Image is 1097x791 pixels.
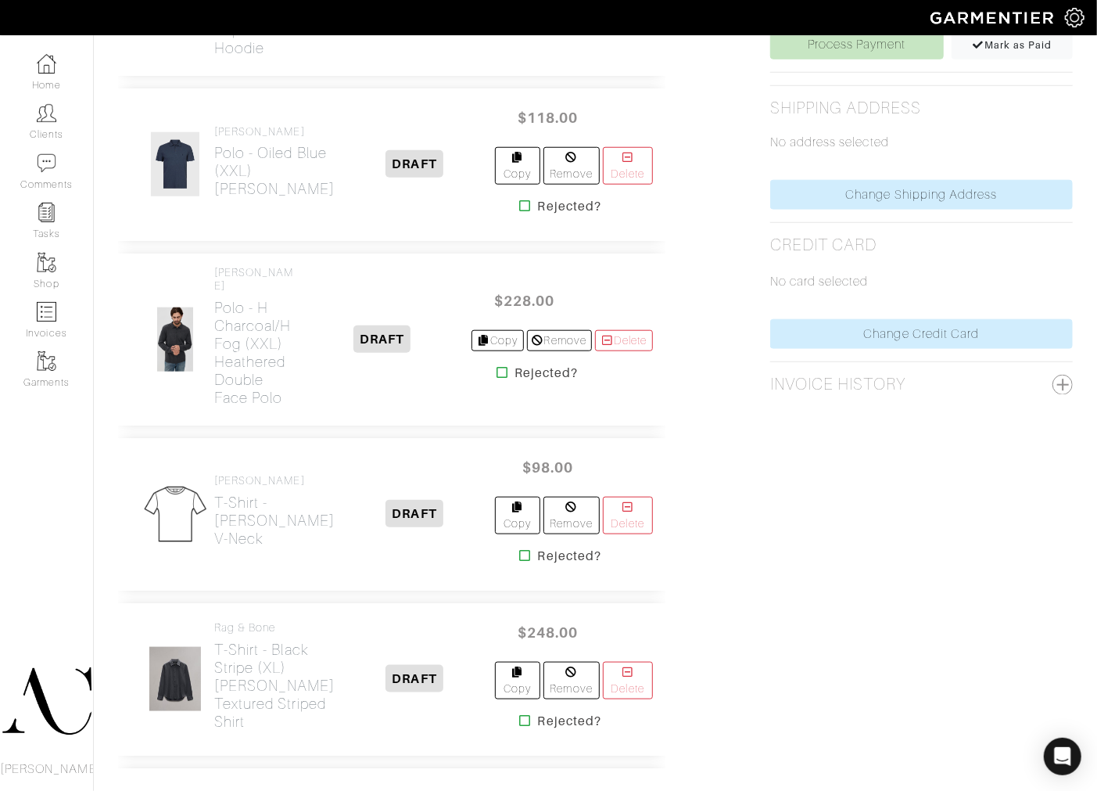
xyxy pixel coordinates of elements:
[214,494,335,548] h2: T-Shirt - [PERSON_NAME] V-Neck
[770,375,906,394] h2: Invoice History
[214,266,294,407] a: [PERSON_NAME] Polo - H Charcoal/H Fog (XXL)Heathered Double Face Polo
[214,474,335,487] h4: [PERSON_NAME]
[495,497,540,534] a: Copy
[353,325,410,353] span: DRAFT
[37,253,56,272] img: garments-icon-b7da505a4dc4fd61783c78ac3ca0ef83fa9d6f193b1c9dc38574b1d14d53ca28.png
[214,125,335,199] a: [PERSON_NAME] Polo - Oiled Blue (XXL)[PERSON_NAME]
[156,307,194,372] img: xxeMaAvbJRQWvtt2FKgE48Jy
[538,712,601,731] strong: Rejected?
[595,330,653,351] a: Delete
[770,272,1073,291] p: No card selected
[214,125,335,138] h4: [PERSON_NAME]
[37,54,56,74] img: dashboard-icon-dbcd8f5a0b271acd01030246c82b418ddd0df26cd7fceb0bd07c9910d44c42f6.png
[214,266,294,293] h4: [PERSON_NAME]
[603,497,653,534] a: Delete
[501,101,595,135] span: $118.00
[142,481,208,547] img: Mens_T-Shirt-7d38f211ed3fbfbf6850695aaf1b0d21a7b5105ef8fa2b8490a85561bca92af4.png
[770,30,944,59] a: Process Payment
[214,641,335,731] h2: T-Shirt - Black Stripe (XL) [PERSON_NAME] Textured Striped Shirt
[1044,738,1081,775] div: Open Intercom Messenger
[527,330,592,351] a: Remove
[214,621,335,731] a: rag & bone T-Shirt - Black Stripe (XL)[PERSON_NAME] Textured Striped Shirt
[770,180,1073,210] a: Change Shipping Address
[514,364,578,383] strong: Rejected?
[543,147,600,185] a: Remove
[214,144,335,198] h2: Polo - Oiled Blue (XXL) [PERSON_NAME]
[150,131,200,197] img: 8rpU9FzmejQjWiVWGpGhQZAb
[37,203,56,222] img: reminder-icon-8004d30b9f0a5d33ae49ab947aed9ed385cf756f9e5892f1edd6e32f2345188e.png
[501,616,595,649] span: $248.00
[972,39,1052,51] span: Mark as Paid
[214,299,294,407] h2: Polo - H Charcoal/H Fog (XXL) Heathered Double Face Polo
[37,153,56,173] img: comment-icon-a0a6a9ef722e966f86d9cbdc48e553b5cf19dbc54f86b18d962a5391bc8f6eb6.png
[543,662,600,699] a: Remove
[603,662,653,699] a: Delete
[37,302,56,322] img: orders-icon-0abe47150d42831381b5fb84f609e132dff9fe21cb692f30cb5eec754e2cba89.png
[385,500,443,527] span: DRAFT
[37,351,56,371] img: garments-icon-b7da505a4dc4fd61783c78ac3ca0ef83fa9d6f193b1c9dc38574b1d14d53ca28.png
[1065,8,1084,27] img: gear-icon-white-bd11855cb880d31180b6d7d6211b90ccbf57a29d726f0c71d8c61bd08dd39cc2.png
[770,319,1073,349] a: Change Credit Card
[603,147,653,185] a: Delete
[543,497,600,534] a: Remove
[478,284,572,318] span: $228.00
[538,197,601,216] strong: Rejected?
[923,4,1065,31] img: garmentier-logo-header-white-b43fb05a5012e4ada735d5af1a66efaba907eab6374d6393d1fbf88cb4ef424d.png
[770,236,877,255] h2: Credit Card
[770,133,1073,152] p: No address selected
[501,451,595,484] span: $98.00
[37,103,56,123] img: clients-icon-6bae9207a08558b7cb47a8932f037763ab4055f8c8b6bfacd5dc20c3e0201464.png
[471,330,524,351] a: Copy
[385,665,443,692] span: DRAFT
[149,646,202,712] img: U8KjKnuFHVk48B9jzTxJoXLB
[770,99,922,118] h2: Shipping Address
[538,547,601,566] strong: Rejected?
[495,662,540,699] a: Copy
[214,621,335,635] h4: rag & bone
[385,150,443,178] span: DRAFT
[214,474,335,548] a: [PERSON_NAME] T-Shirt -[PERSON_NAME] V-Neck
[495,147,540,185] a: Copy
[952,30,1073,59] a: Mark as Paid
